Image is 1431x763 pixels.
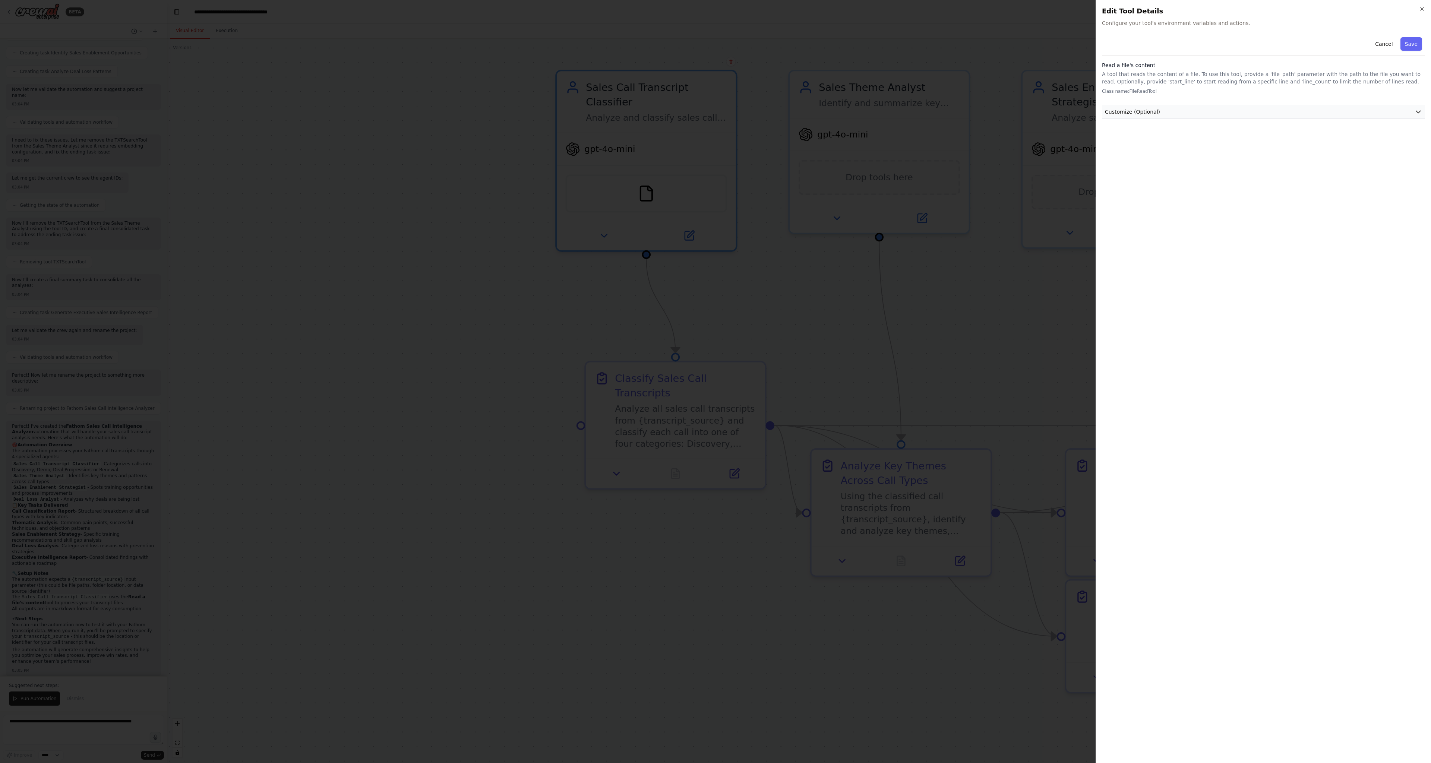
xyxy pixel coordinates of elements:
span: Configure your tool's environment variables and actions. [1102,19,1425,27]
p: A tool that reads the content of a file. To use this tool, provide a 'file_path' parameter with t... [1102,70,1425,85]
button: Cancel [1371,37,1397,51]
h2: Edit Tool Details [1102,6,1425,16]
button: Customize (Optional) [1102,105,1425,119]
button: Save [1400,37,1422,51]
h3: Read a file's content [1102,61,1425,69]
p: Class name: FileReadTool [1102,88,1425,94]
span: Customize (Optional) [1105,108,1160,115]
